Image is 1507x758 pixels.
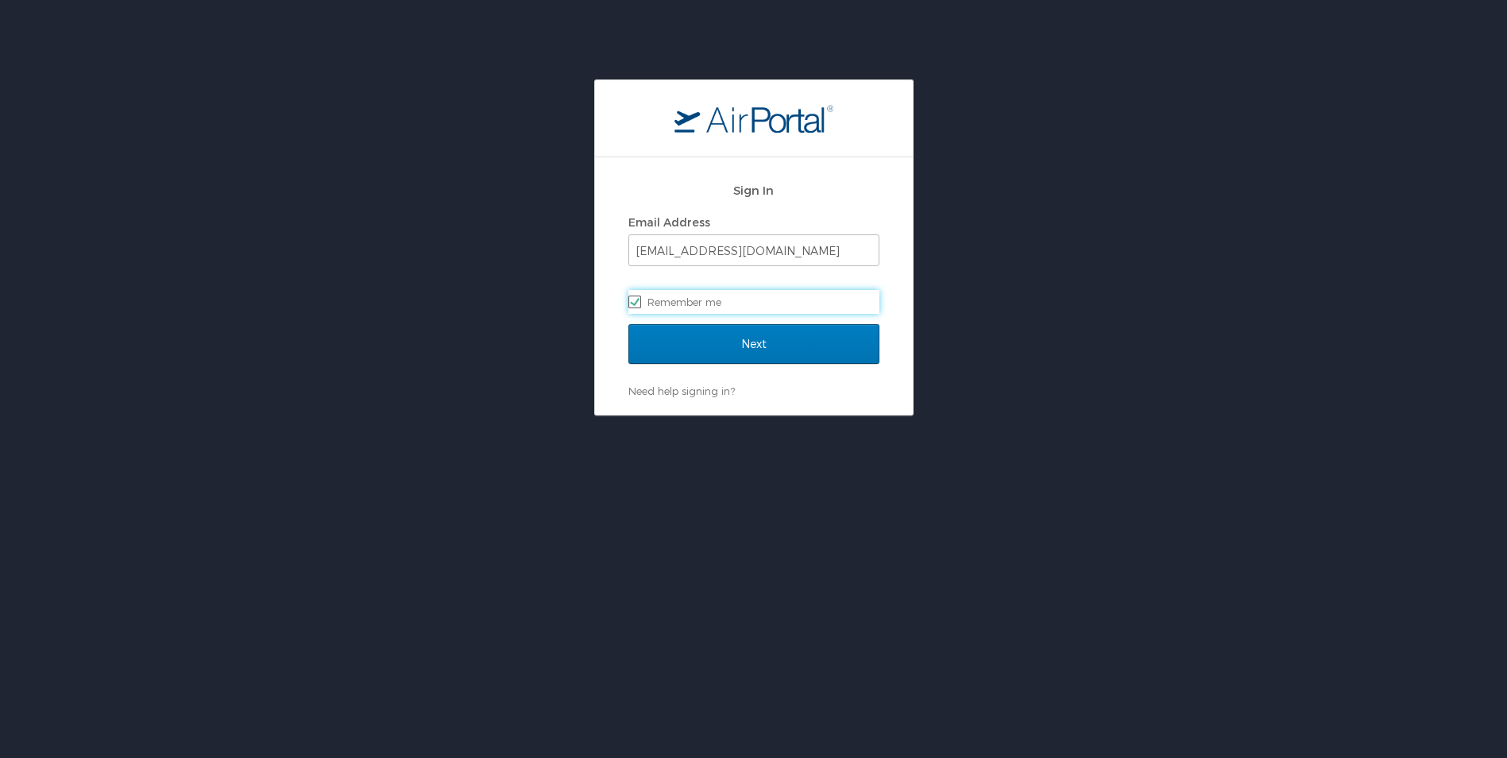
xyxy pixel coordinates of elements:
h2: Sign In [628,181,879,199]
label: Email Address [628,215,710,229]
img: logo [674,104,833,133]
input: Next [628,324,879,364]
a: Need help signing in? [628,385,735,397]
label: Remember me [628,290,879,314]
